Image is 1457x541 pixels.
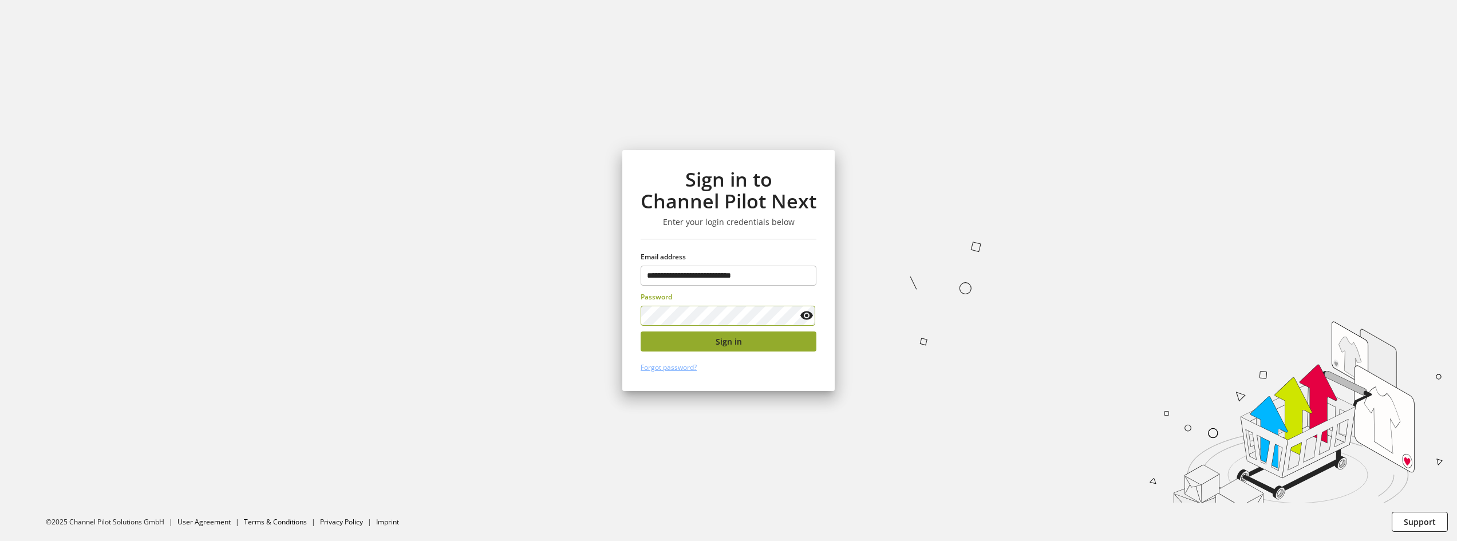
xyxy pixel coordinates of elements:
a: User Agreement [177,517,231,527]
span: Password [641,292,672,302]
h3: Enter your login credentials below [641,217,816,227]
a: Imprint [376,517,399,527]
h1: Sign in to Channel Pilot Next [641,168,816,212]
keeper-lock: Open Keeper Popup [781,309,795,322]
span: Email address [641,252,686,262]
span: Support [1404,516,1436,528]
a: Terms & Conditions [244,517,307,527]
li: ©2025 Channel Pilot Solutions GmbH [46,517,177,527]
button: Sign in [641,331,816,352]
button: Support [1392,512,1448,532]
a: Privacy Policy [320,517,363,527]
span: Sign in [716,335,742,347]
a: Forgot password? [641,362,697,372]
